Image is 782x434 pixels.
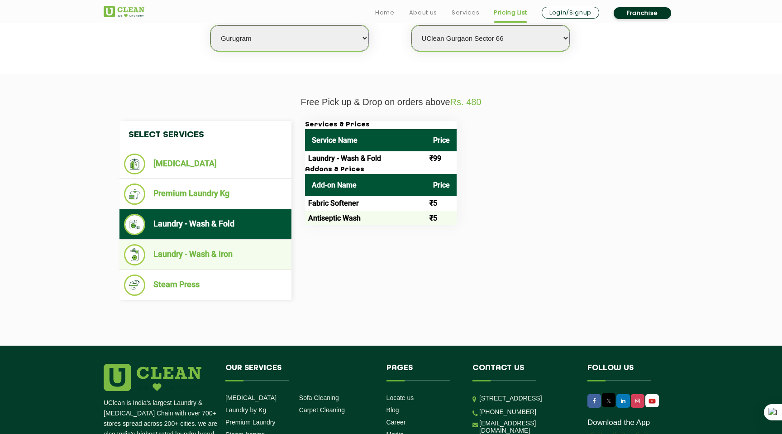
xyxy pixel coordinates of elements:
h4: Pages [386,364,459,381]
h4: Our Services [225,364,373,381]
a: Locate us [386,394,414,401]
h3: Addons & Prices [305,166,457,174]
a: Login/Signup [542,7,599,19]
a: Franchise [614,7,671,19]
td: ₹5 [426,196,457,211]
img: Laundry - Wash & Iron [124,244,145,265]
li: Laundry - Wash & Iron [124,244,287,265]
img: Premium Laundry Kg [124,183,145,205]
th: Price [426,129,457,151]
li: [MEDICAL_DATA] [124,154,287,174]
h4: Select Services [119,121,291,149]
a: Blog [386,406,399,414]
a: Laundry by Kg [225,406,266,414]
a: Services [452,7,479,18]
th: Price [426,174,457,196]
a: [EMAIL_ADDRESS][DOMAIN_NAME] [479,420,574,434]
h4: Follow us [587,364,667,381]
img: Steam Press [124,275,145,296]
a: Carpet Cleaning [299,406,345,414]
a: Sofa Cleaning [299,394,339,401]
td: Laundry - Wash & Fold [305,151,426,166]
img: UClean Laundry and Dry Cleaning [646,396,658,406]
img: logo.png [104,364,201,391]
td: Antiseptic Wash [305,211,426,225]
a: Pricing List [494,7,527,18]
p: [STREET_ADDRESS] [479,393,574,404]
img: UClean Laundry and Dry Cleaning [104,6,144,17]
p: Free Pick up & Drop on orders above [104,97,678,107]
a: Premium Laundry [225,419,276,426]
a: [MEDICAL_DATA] [225,394,277,401]
a: [PHONE_NUMBER] [479,408,536,415]
span: Rs. 480 [450,97,482,107]
img: Dry Cleaning [124,154,145,174]
td: ₹99 [426,151,457,166]
h4: Contact us [472,364,574,381]
a: Home [375,7,395,18]
a: Download the App [587,418,650,427]
li: Steam Press [124,275,287,296]
td: ₹5 [426,211,457,225]
li: Premium Laundry Kg [124,183,287,205]
th: Service Name [305,129,426,151]
a: Career [386,419,406,426]
img: Laundry - Wash & Fold [124,214,145,235]
td: Fabric Softener [305,196,426,211]
li: Laundry - Wash & Fold [124,214,287,235]
th: Add-on Name [305,174,426,196]
a: About us [409,7,437,18]
h3: Services & Prices [305,121,457,129]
